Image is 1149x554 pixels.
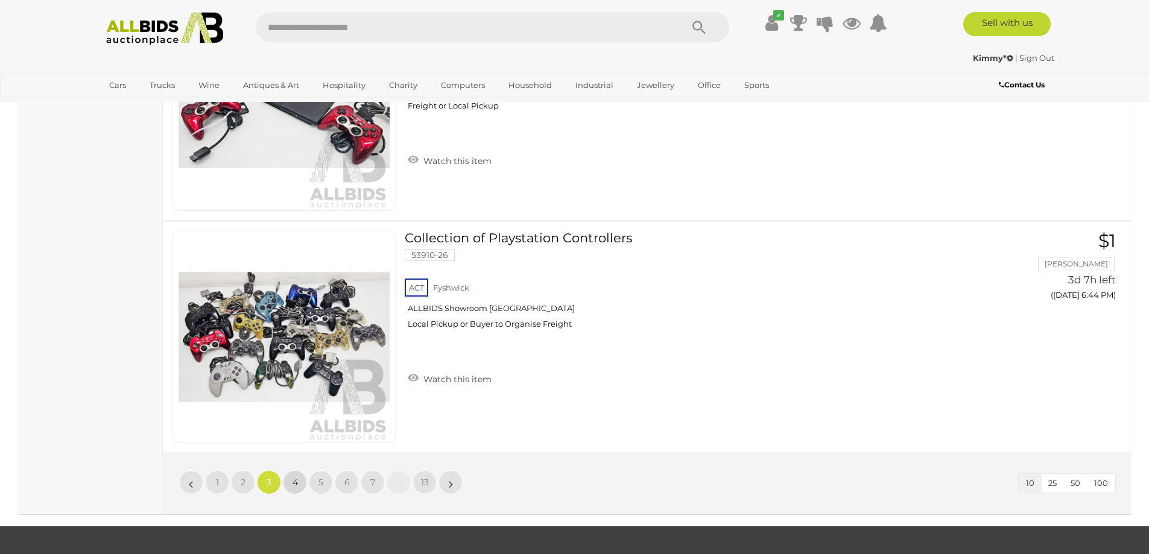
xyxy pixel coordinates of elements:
a: Office [690,75,729,95]
a: Industrial [568,75,621,95]
span: 13 [421,477,429,488]
a: Household [501,75,560,95]
a: … [387,470,411,494]
a: 3 [257,470,281,494]
a: 4 [283,470,307,494]
span: $1 [1098,230,1116,252]
span: | [1015,53,1018,63]
a: 7 [361,470,385,494]
span: 10 [1026,478,1034,488]
i: ✔ [773,10,784,20]
a: $1 [PERSON_NAME] 3d 7h left ([DATE] 6:44 PM) [979,231,1119,306]
span: 4 [293,477,298,488]
a: Kimmy* [973,53,1015,63]
a: 6 [335,470,359,494]
a: Cars [101,75,134,95]
a: Contact Us [999,78,1048,92]
a: 2 [231,470,255,494]
span: 100 [1094,478,1108,488]
a: Wine [191,75,227,95]
a: ✔ [763,12,781,34]
a: » [438,470,463,494]
span: 50 [1071,478,1080,488]
button: 100 [1087,474,1115,493]
span: 7 [370,477,375,488]
a: « [179,470,203,494]
img: 53910-26a.jpg [179,231,390,442]
a: Charity [381,75,425,95]
a: Sports [736,75,777,95]
span: 6 [344,477,350,488]
a: [GEOGRAPHIC_DATA] [101,95,203,115]
a: Sign Out [1019,53,1054,63]
a: Antiques & Art [235,75,307,95]
button: 50 [1063,474,1087,493]
span: 3 [267,477,271,488]
a: 13 [413,470,437,494]
a: Sell with us [963,12,1051,36]
a: Watch this item [405,151,495,169]
b: Contact Us [999,80,1045,89]
span: 5 [318,477,323,488]
a: Jewellery [629,75,682,95]
button: Search [669,12,729,42]
span: 2 [241,477,245,488]
a: Trucks [142,75,183,95]
button: 10 [1019,474,1042,493]
span: Watch this item [420,156,492,166]
a: Computers [433,75,493,95]
a: Hospitality [315,75,373,95]
span: 25 [1048,478,1057,488]
a: Collection of Playstation Controllers 53910-26 ACT Fyshwick ALLBIDS Showroom [GEOGRAPHIC_DATA] Lo... [414,231,960,338]
a: Watch this item [405,369,495,387]
strong: Kimmy* [973,53,1013,63]
a: 1 [205,470,229,494]
a: 5 [309,470,333,494]
span: 1 [216,477,219,488]
button: 25 [1041,474,1064,493]
span: Watch this item [420,374,492,385]
img: Allbids.com.au [100,12,230,45]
